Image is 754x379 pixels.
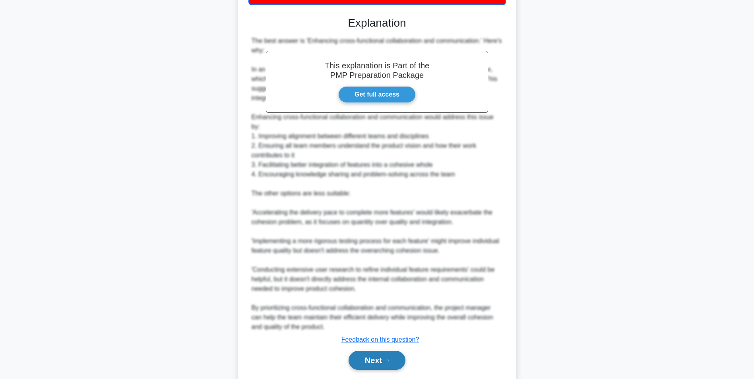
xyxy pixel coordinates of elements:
a: Feedback on this question? [341,336,419,343]
a: Get full access [338,86,416,103]
button: Next [349,351,405,370]
div: The best answer is 'Enhancing cross-functional collaboration and communication.' Here's why: In a... [252,36,503,332]
h3: Explanation [253,16,501,30]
